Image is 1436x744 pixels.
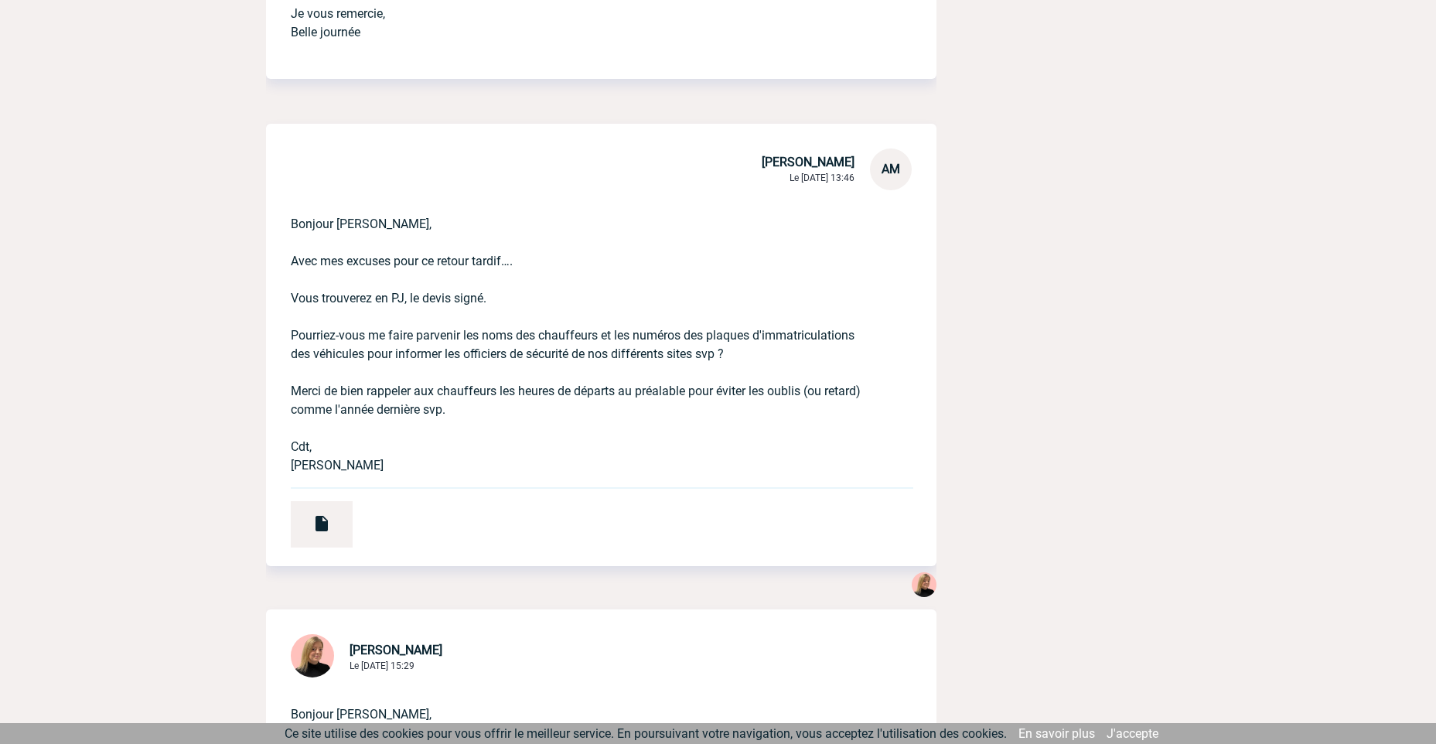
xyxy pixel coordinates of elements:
span: Le [DATE] 15:29 [350,660,414,671]
a: En savoir plus [1018,726,1095,741]
div: Estelle PERIOU Hier à 16:34 [912,572,936,600]
a: DEVIS SIGNE IME CARS.pdf [266,510,353,524]
span: AM [882,162,900,176]
span: [PERSON_NAME] [350,643,442,657]
a: J'accepte [1107,726,1158,741]
img: 131233-0.png [912,572,936,597]
span: Ce site utilise des cookies pour vous offrir le meilleur service. En poursuivant votre navigation... [285,726,1007,741]
img: 131233-0.png [291,634,334,677]
p: Bonjour [PERSON_NAME], Avec mes excuses pour ce retour tardif…. Vous trouverez en PJ, le devis si... [291,190,868,475]
span: Le [DATE] 13:46 [790,172,854,183]
span: [PERSON_NAME] [762,155,854,169]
